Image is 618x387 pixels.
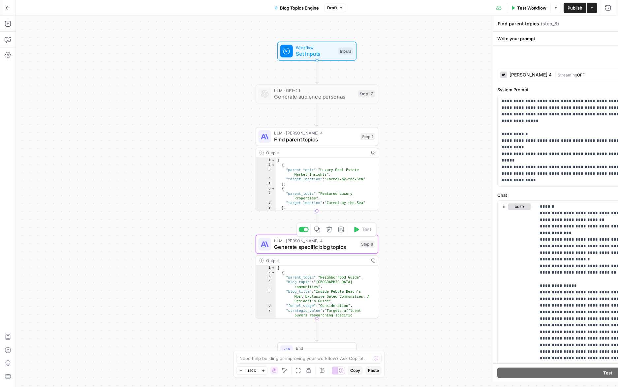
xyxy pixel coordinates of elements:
[256,210,276,215] div: 10
[316,318,318,342] g: Edge from step_8 to end
[270,3,323,13] button: Blog Topics Engine
[358,90,375,98] div: Step 17
[296,45,335,51] span: Workflow
[256,275,276,280] div: 3
[274,237,356,244] span: LLM · [PERSON_NAME] 4
[256,235,378,318] div: LLM · [PERSON_NAME] 4Generate specific blog topicsStep 8TestOutput[ { "parent_topic":"Neighborhoo...
[348,366,363,375] button: Copy
[256,127,378,211] div: LLM · [PERSON_NAME] 4Find parent topicsStep 1Output[ { "parent_topic":"Luxury Real Estate Market ...
[256,205,276,210] div: 9
[256,265,276,270] div: 1
[274,93,355,101] span: Generate audience personas
[256,270,276,275] div: 2
[362,226,371,233] span: Test
[274,243,356,251] span: Generate specific blog topics
[577,73,585,77] span: OFF
[508,203,531,210] button: user
[365,366,382,375] button: Paste
[256,304,276,308] div: 6
[266,150,366,156] div: Output
[541,20,559,27] span: ( step_8 )
[296,50,335,58] span: Set Inputs
[554,71,558,78] span: |
[280,5,319,11] span: Blog Topics Engine
[271,265,275,270] span: Toggle code folding, rows 1 through 212
[256,182,276,186] div: 5
[271,186,275,191] span: Toggle code folding, rows 6 through 9
[256,201,276,205] div: 8
[274,130,357,136] span: LLM · [PERSON_NAME] 4
[498,20,539,27] textarea: Find parent topics
[360,241,375,248] div: Step 8
[271,210,275,215] span: Toggle code folding, rows 10 through 13
[256,191,276,201] div: 7
[247,368,257,373] span: 120%
[271,270,275,275] span: Toggle code folding, rows 2 through 8
[256,42,378,61] div: WorkflowSet InputsInputs
[256,186,276,191] div: 6
[271,158,275,163] span: Toggle code folding, rows 1 through 362
[568,5,582,11] span: Publish
[266,257,366,263] div: Output
[338,47,353,55] div: Inputs
[603,370,612,376] span: Test
[510,73,552,77] div: [PERSON_NAME] 4
[256,342,378,361] div: EndOutput
[274,87,355,93] span: LLM · GPT-4.1
[256,158,276,163] div: 1
[296,345,350,351] span: End
[558,73,577,77] span: Streaming
[564,3,586,13] button: Publish
[256,308,276,332] div: 7
[274,135,357,143] span: Find parent topics
[517,5,547,11] span: Test Workflow
[507,3,551,13] button: Test Workflow
[256,280,276,289] div: 4
[256,163,276,167] div: 2
[327,5,337,11] span: Draft
[256,84,378,104] div: LLM · GPT-4.1Generate audience personasStep 17
[316,61,318,84] g: Edge from start to step_17
[256,167,276,177] div: 3
[350,368,360,373] span: Copy
[324,4,346,12] button: Draft
[350,224,374,235] button: Test
[316,103,318,126] g: Edge from step_17 to step_1
[271,163,275,167] span: Toggle code folding, rows 2 through 5
[256,289,276,303] div: 5
[368,368,379,373] span: Paste
[256,177,276,182] div: 4
[360,133,375,140] div: Step 1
